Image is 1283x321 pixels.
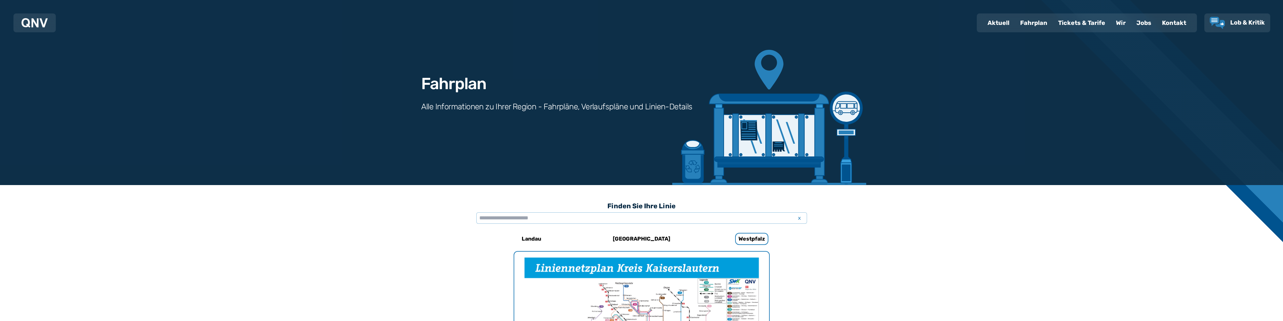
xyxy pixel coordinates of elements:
[1230,19,1265,26] span: Lob & Kritik
[1157,14,1192,32] a: Kontakt
[1210,17,1265,29] a: Lob & Kritik
[22,16,48,30] a: QNV Logo
[1131,14,1157,32] a: Jobs
[1111,14,1131,32] a: Wir
[610,234,673,244] h6: [GEOGRAPHIC_DATA]
[597,231,686,247] a: [GEOGRAPHIC_DATA]
[707,231,797,247] a: Westpfalz
[22,18,48,28] img: QNV Logo
[421,76,486,92] h1: Fahrplan
[487,231,576,247] a: Landau
[982,14,1015,32] a: Aktuell
[519,234,544,244] h6: Landau
[735,233,768,245] h6: Westpfalz
[476,199,807,213] h3: Finden Sie Ihre Linie
[1015,14,1053,32] a: Fahrplan
[421,101,692,112] h3: Alle Informationen zu Ihrer Region - Fahrpläne, Verlaufspläne und Linien-Details
[795,214,804,222] span: x
[1053,14,1111,32] a: Tickets & Tarife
